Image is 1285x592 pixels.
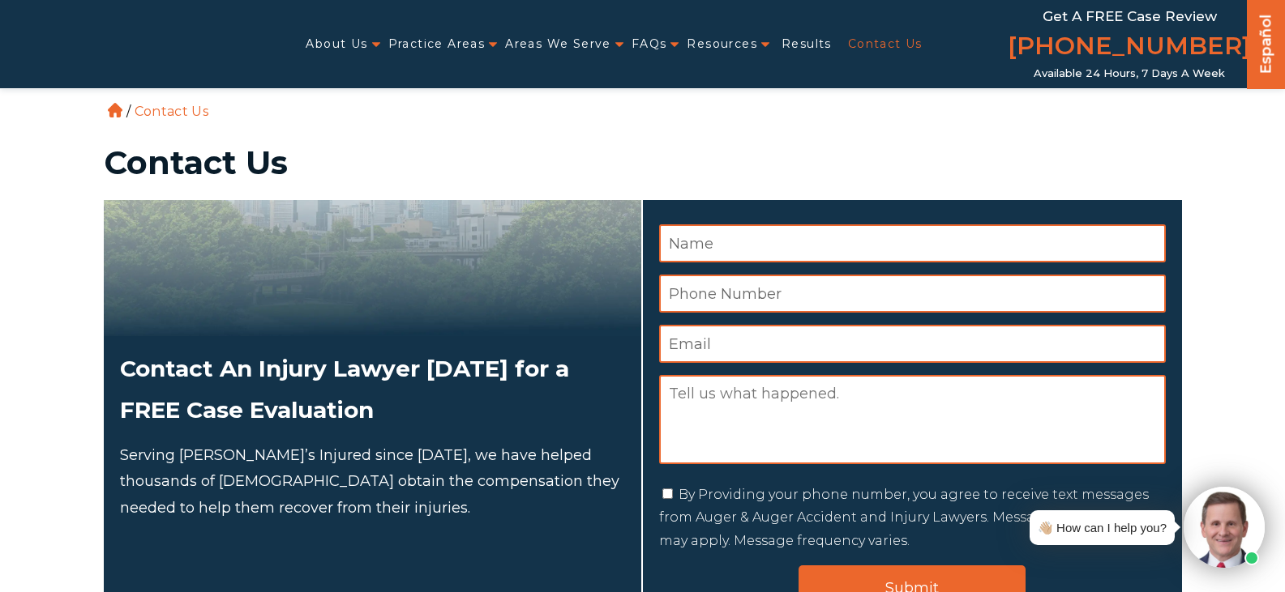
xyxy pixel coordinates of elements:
[1034,67,1225,80] span: Available 24 Hours, 7 Days a Week
[120,442,625,521] p: Serving [PERSON_NAME]’s Injured since [DATE], we have helped thousands of [DEMOGRAPHIC_DATA] obta...
[108,103,122,117] a: Home
[388,28,486,61] a: Practice Areas
[632,28,667,61] a: FAQs
[1008,28,1251,67] a: [PHONE_NUMBER]
[1184,487,1265,568] img: Intaker widget Avatar
[659,487,1153,549] label: By Providing your phone number, you agree to receive text messages from Auger & Auger Accident an...
[10,28,221,61] img: Auger & Auger Accident and Injury Lawyers Logo
[104,147,1182,179] h1: Contact Us
[848,28,923,61] a: Contact Us
[505,28,611,61] a: Areas We Serve
[104,200,641,336] img: Attorneys
[659,275,1166,313] input: Phone Number
[1038,517,1167,539] div: 👋🏼 How can I help you?
[659,325,1166,363] input: Email
[782,28,832,61] a: Results
[306,28,367,61] a: About Us
[1043,8,1217,24] span: Get a FREE Case Review
[687,28,757,61] a: Resources
[131,104,212,119] li: Contact Us
[120,348,625,430] h2: Contact An Injury Lawyer [DATE] for a FREE Case Evaluation
[659,224,1166,262] input: Name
